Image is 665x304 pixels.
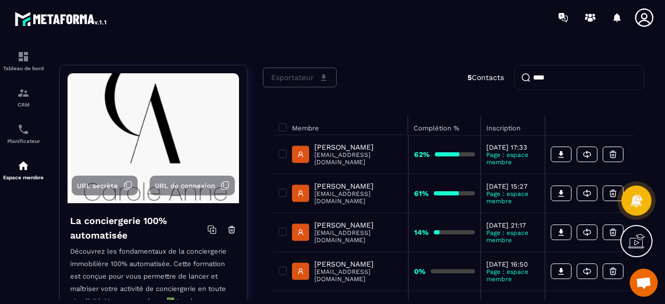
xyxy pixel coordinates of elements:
a: automationsautomationsEspace membre [3,152,44,188]
strong: 14% [414,228,429,236]
span: URL secrète [77,182,118,190]
img: formation [17,87,30,99]
p: [EMAIL_ADDRESS][DOMAIN_NAME] [314,190,403,205]
p: Page : espace membre [486,229,539,244]
p: [EMAIL_ADDRESS][DOMAIN_NAME] [314,268,403,283]
strong: 62% [414,150,430,158]
th: Inscription [481,116,545,135]
p: CRM [3,102,44,108]
p: Page : espace membre [486,190,539,205]
p: [DATE] 16:50 [486,260,539,268]
p: Page : espace membre [486,151,539,166]
p: Tableau de bord [3,65,44,71]
p: [PERSON_NAME] [314,182,403,190]
h4: La conciergerie 100% automatisée [70,214,207,243]
p: [PERSON_NAME] [314,143,403,151]
img: formation [17,50,30,63]
img: scheduler [17,123,30,136]
span: URL de connexion [155,182,215,190]
a: [PERSON_NAME][EMAIL_ADDRESS][DOMAIN_NAME] [292,221,403,244]
a: formationformationTableau de bord [3,43,44,79]
p: [DATE] 15:27 [486,182,539,190]
img: automations [17,160,30,172]
th: Complétion % [408,116,481,135]
strong: 0% [414,267,425,275]
a: [PERSON_NAME][EMAIL_ADDRESS][DOMAIN_NAME] [292,260,403,283]
p: [DATE] 21:17 [486,221,539,229]
p: Page : espace membre [486,268,539,283]
button: URL secrète [72,176,138,195]
p: Espace membre [3,175,44,180]
strong: 61% [414,189,429,197]
p: [EMAIL_ADDRESS][DOMAIN_NAME] [314,229,403,244]
p: [PERSON_NAME] [314,221,403,229]
a: formationformationCRM [3,79,44,115]
img: logo [15,9,108,28]
p: [EMAIL_ADDRESS][DOMAIN_NAME] [314,151,403,166]
th: Membre [273,116,408,135]
img: background [68,73,239,203]
p: Planificateur [3,138,44,144]
a: Ouvrir le chat [630,269,658,297]
p: Contacts [468,73,504,82]
a: [PERSON_NAME][EMAIL_ADDRESS][DOMAIN_NAME] [292,143,403,166]
button: URL de connexion [150,176,235,195]
a: [PERSON_NAME][EMAIL_ADDRESS][DOMAIN_NAME] [292,182,403,205]
p: [DATE] 17:33 [486,143,539,151]
p: [PERSON_NAME] [314,260,403,268]
a: schedulerschedulerPlanificateur [3,115,44,152]
strong: 5 [468,73,472,82]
